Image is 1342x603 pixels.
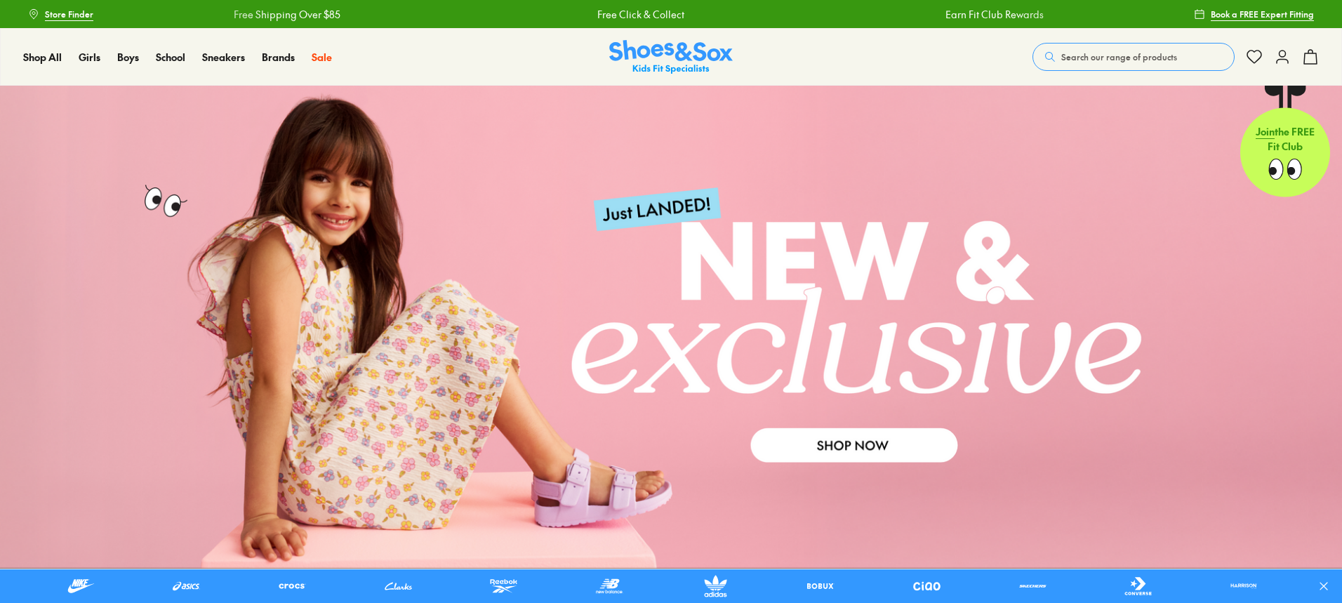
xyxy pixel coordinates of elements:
[23,50,62,65] a: Shop All
[312,50,332,64] span: Sale
[262,50,295,64] span: Brands
[609,40,733,74] img: SNS_Logo_Responsive.svg
[1240,117,1330,168] p: the FREE Fit Club
[1017,7,1124,22] a: Free Shipping Over $85
[1194,1,1314,27] a: Book a FREE Expert Fitting
[202,50,245,64] span: Sneakers
[1211,8,1314,20] span: Book a FREE Expert Fitting
[202,50,245,65] a: Sneakers
[45,8,93,20] span: Store Finder
[156,50,185,64] span: School
[1256,128,1275,142] span: Join
[117,50,139,65] a: Boys
[312,50,332,65] a: Sale
[262,50,295,65] a: Brands
[667,7,766,22] a: Earn Fit Club Rewards
[156,50,185,65] a: School
[1061,51,1177,63] span: Search our range of products
[79,50,100,64] span: Girls
[79,50,100,65] a: Girls
[319,7,406,22] a: Free Click & Collect
[1240,85,1330,197] a: Jointhe FREE Fit Club
[117,50,139,64] span: Boys
[609,40,733,74] a: Shoes & Sox
[23,50,62,64] span: Shop All
[28,1,93,27] a: Store Finder
[1032,43,1235,71] button: Search our range of products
